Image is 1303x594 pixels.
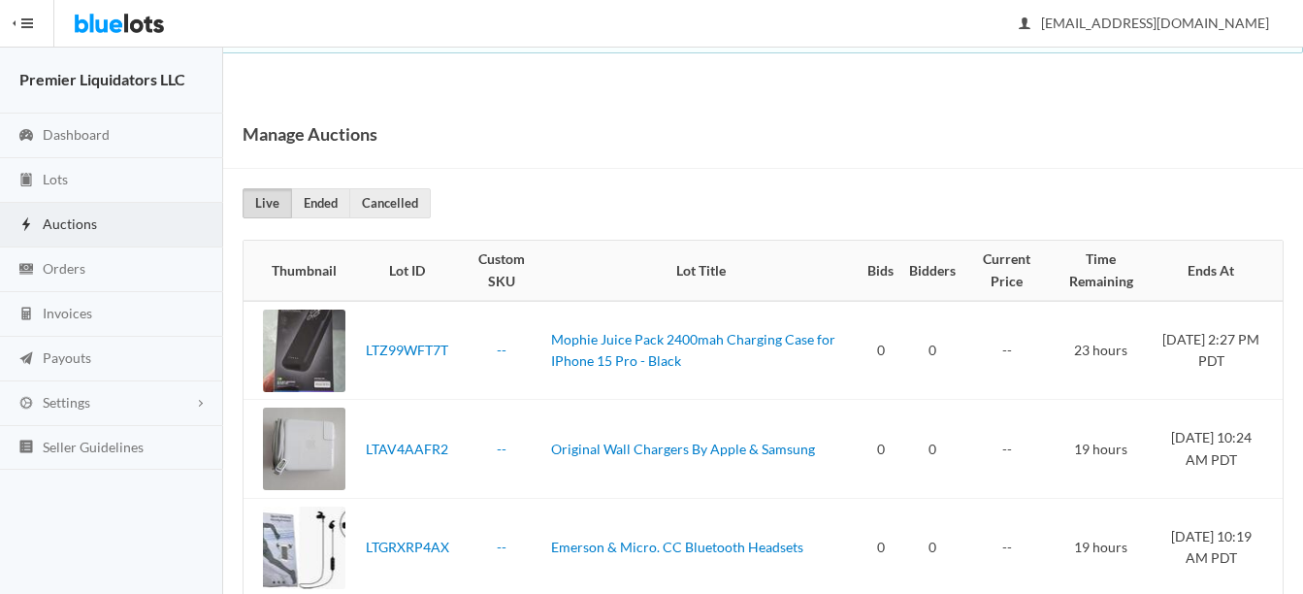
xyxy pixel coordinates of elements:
[551,441,815,457] a: Original Wall Chargers By Apple & Samsung
[43,439,144,455] span: Seller Guidelines
[963,400,1050,499] td: --
[243,119,377,148] h1: Manage Auctions
[353,241,461,301] th: Lot ID
[497,441,506,457] a: --
[366,441,448,457] a: LTAV4AAFR2
[291,188,350,218] a: Ended
[43,260,85,277] span: Orders
[43,394,90,411] span: Settings
[1015,16,1034,34] ion-icon: person
[19,70,185,88] strong: Premier Liquidators LLC
[43,349,91,366] span: Payouts
[497,342,506,358] a: --
[16,261,36,280] ion-icon: cash
[1020,15,1269,31] span: [EMAIL_ADDRESS][DOMAIN_NAME]
[1050,301,1152,400] td: 23 hours
[366,342,448,358] a: LTZ99WFT7T
[1152,241,1283,301] th: Ends At
[43,305,92,321] span: Invoices
[1152,301,1283,400] td: [DATE] 2:27 PM PDT
[901,400,963,499] td: 0
[1152,400,1283,499] td: [DATE] 10:24 AM PDT
[860,400,901,499] td: 0
[901,301,963,400] td: 0
[16,172,36,190] ion-icon: clipboard
[551,331,835,370] a: Mophie Juice Pack 2400mah Charging Case for IPhone 15 Pro - Black
[16,395,36,413] ion-icon: cog
[543,241,861,301] th: Lot Title
[860,241,901,301] th: Bids
[860,301,901,400] td: 0
[461,241,543,301] th: Custom SKU
[43,171,68,187] span: Lots
[963,301,1050,400] td: --
[349,188,431,218] a: Cancelled
[901,241,963,301] th: Bidders
[16,306,36,324] ion-icon: calculator
[16,127,36,146] ion-icon: speedometer
[16,439,36,457] ion-icon: list box
[16,216,36,235] ion-icon: flash
[366,539,449,555] a: LTGRXRP4AX
[244,241,353,301] th: Thumbnail
[1050,400,1152,499] td: 19 hours
[16,350,36,369] ion-icon: paper plane
[1050,241,1152,301] th: Time Remaining
[551,539,803,555] a: Emerson & Micro. CC Bluetooth Headsets
[497,539,506,555] a: --
[963,241,1050,301] th: Current Price
[43,215,97,232] span: Auctions
[243,188,292,218] a: Live
[43,126,110,143] span: Dashboard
